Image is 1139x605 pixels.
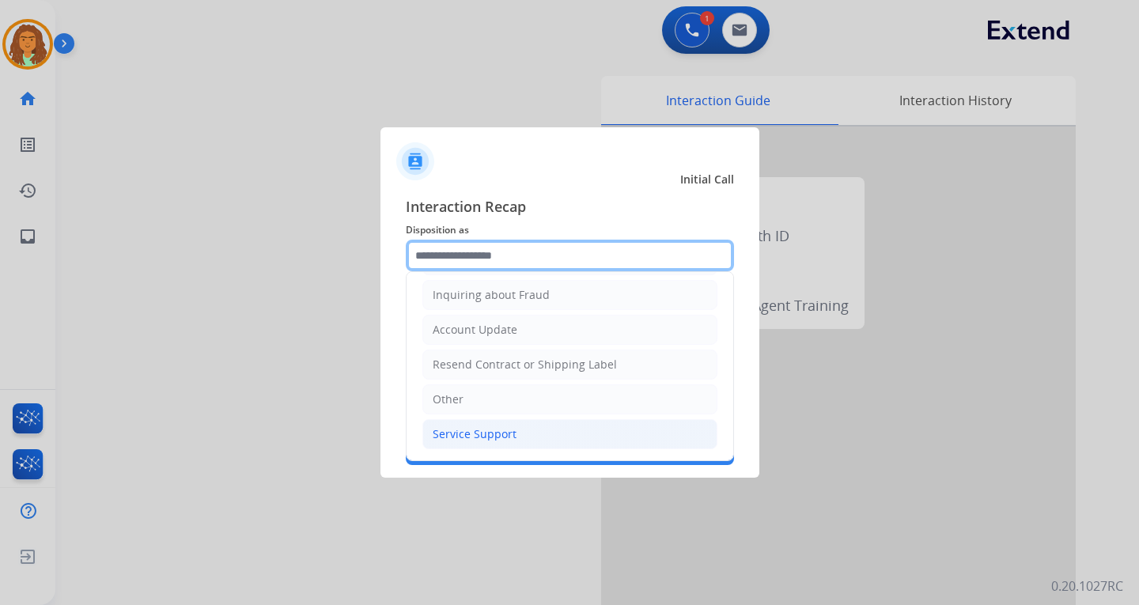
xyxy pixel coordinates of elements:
[406,195,734,221] span: Interaction Recap
[680,172,734,187] span: Initial Call
[406,221,734,240] span: Disposition as
[433,391,464,407] div: Other
[433,357,617,372] div: Resend Contract or Shipping Label
[433,287,550,303] div: Inquiring about Fraud
[433,322,517,338] div: Account Update
[433,426,517,442] div: Service Support
[396,142,434,180] img: contactIcon
[1051,577,1123,596] p: 0.20.1027RC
